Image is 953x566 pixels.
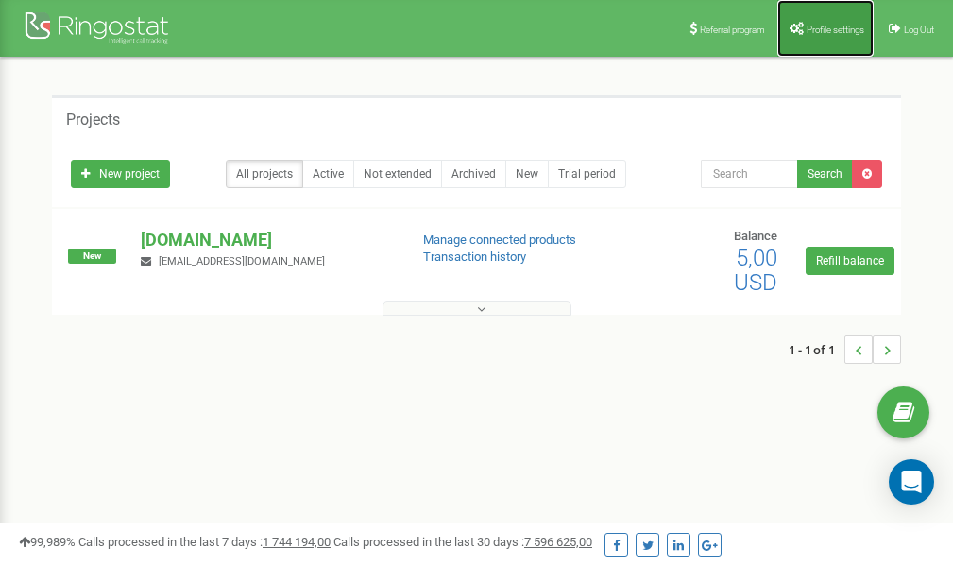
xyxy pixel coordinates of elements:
[734,245,777,296] span: 5,00 USD
[19,535,76,549] span: 99,989%
[789,335,844,364] span: 1 - 1 of 1
[263,535,331,549] u: 1 744 194,00
[141,228,392,252] p: [DOMAIN_NAME]
[159,255,325,267] span: [EMAIL_ADDRESS][DOMAIN_NAME]
[904,25,934,35] span: Log Out
[806,247,894,275] a: Refill balance
[441,160,506,188] a: Archived
[353,160,442,188] a: Not extended
[226,160,303,188] a: All projects
[505,160,549,188] a: New
[701,160,798,188] input: Search
[797,160,853,188] button: Search
[423,249,526,264] a: Transaction history
[78,535,331,549] span: Calls processed in the last 7 days :
[700,25,765,35] span: Referral program
[889,459,934,505] div: Open Intercom Messenger
[524,535,592,549] u: 7 596 625,00
[333,535,592,549] span: Calls processed in the last 30 days :
[68,249,116,264] span: New
[734,229,777,243] span: Balance
[302,160,354,188] a: Active
[789,317,901,383] nav: ...
[807,25,864,35] span: Profile settings
[423,232,576,247] a: Manage connected products
[71,160,170,188] a: New project
[66,111,120,129] h5: Projects
[548,160,626,188] a: Trial period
